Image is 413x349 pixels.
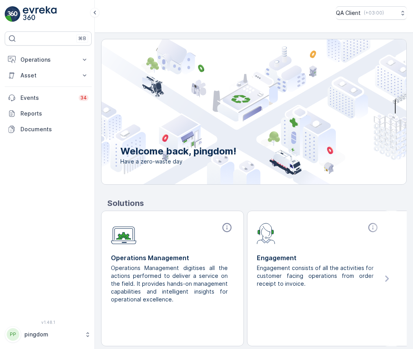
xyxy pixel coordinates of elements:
p: Events [20,94,74,102]
p: Documents [20,125,88,133]
button: Operations [5,52,92,68]
p: Operations Management [111,253,234,263]
p: ⌘B [78,35,86,42]
p: Engagement [257,253,380,263]
p: Operations [20,56,76,64]
img: logo_light-DOdMpM7g.png [23,6,57,22]
p: QA Client [336,9,361,17]
p: Asset [20,72,76,79]
a: Documents [5,121,92,137]
a: Reports [5,106,92,121]
p: Engagement consists of all the activities for customer facing operations from order receipt to in... [257,264,374,288]
img: module-icon [111,222,136,244]
a: Events34 [5,90,92,106]
p: Operations Management digitises all the actions performed to deliver a service on the field. It p... [111,264,228,303]
img: city illustration [66,39,406,184]
span: Have a zero-waste day [120,158,236,165]
span: v 1.48.1 [5,320,92,325]
button: Asset [5,68,92,83]
p: pingdom [24,331,81,338]
button: QA Client(+03:00) [336,6,407,20]
p: Solutions [107,197,407,209]
img: logo [5,6,20,22]
p: ( +03:00 ) [364,10,384,16]
img: module-icon [257,222,275,244]
p: 34 [80,95,87,101]
button: PPpingdom [5,326,92,343]
p: Welcome back, pingdom! [120,145,236,158]
p: Reports [20,110,88,118]
div: PP [7,328,19,341]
